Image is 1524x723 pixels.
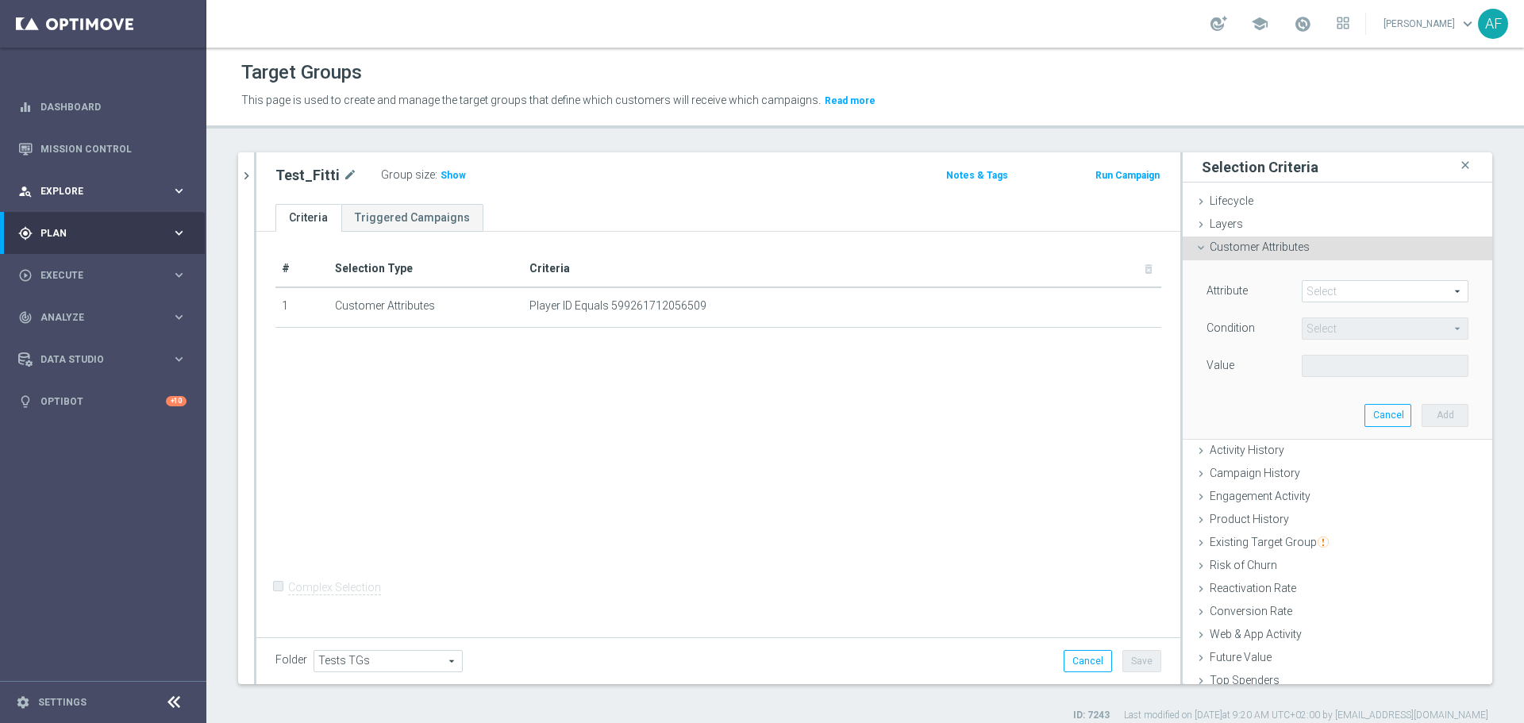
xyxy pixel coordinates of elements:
button: Data Studio keyboard_arrow_right [17,353,187,366]
i: close [1457,155,1473,176]
span: Lifecycle [1210,194,1253,207]
button: Run Campaign [1094,167,1161,184]
a: Criteria [275,204,341,232]
div: Optibot [18,380,187,422]
a: Optibot [40,380,166,422]
button: Save [1122,650,1161,672]
span: Customer Attributes [1210,240,1310,253]
button: Cancel [1364,404,1411,426]
button: track_changes Analyze keyboard_arrow_right [17,311,187,324]
div: AF [1478,9,1508,39]
button: Cancel [1064,650,1112,672]
label: Folder [275,653,307,667]
div: Explore [18,184,171,198]
lable: Condition [1206,321,1255,334]
span: Criteria [529,262,570,275]
div: Execute [18,268,171,283]
i: keyboard_arrow_right [171,183,187,198]
div: Data Studio [18,352,171,367]
button: chevron_right [238,152,254,199]
a: Mission Control [40,128,187,170]
td: Customer Attributes [329,287,524,327]
span: Layers [1210,217,1243,230]
i: keyboard_arrow_right [171,352,187,367]
span: school [1251,15,1268,33]
span: Explore [40,187,171,196]
span: Reactivation Rate [1210,582,1296,594]
a: [PERSON_NAME]keyboard_arrow_down [1382,12,1478,36]
th: Selection Type [329,251,524,287]
div: Dashboard [18,86,187,128]
span: Plan [40,229,171,238]
label: : [435,168,437,182]
span: Conversion Rate [1210,605,1292,617]
span: keyboard_arrow_down [1459,15,1476,33]
span: Risk of Churn [1210,559,1277,571]
i: keyboard_arrow_right [171,225,187,240]
span: Product History [1210,513,1289,525]
button: gps_fixed Plan keyboard_arrow_right [17,227,187,240]
button: Mission Control [17,143,187,156]
label: ID: 7243 [1073,709,1110,722]
span: Engagement Activity [1210,490,1310,502]
div: Mission Control [18,128,187,170]
lable: Attribute [1206,284,1248,297]
i: chevron_right [239,168,254,183]
h3: Selection Criteria [1202,158,1318,176]
h2: Test_Fitti [275,166,340,185]
i: mode_edit [343,166,357,185]
i: track_changes [18,310,33,325]
span: Show [441,170,466,181]
span: Existing Target Group [1210,536,1329,548]
button: play_circle_outline Execute keyboard_arrow_right [17,269,187,282]
i: keyboard_arrow_right [171,267,187,283]
span: Web & App Activity [1210,628,1302,640]
span: Future Value [1210,651,1272,663]
button: lightbulb Optibot +10 [17,395,187,408]
label: Complex Selection [288,580,381,595]
span: Data Studio [40,355,171,364]
button: person_search Explore keyboard_arrow_right [17,185,187,198]
i: play_circle_outline [18,268,33,283]
label: Value [1206,358,1234,372]
div: Plan [18,226,171,240]
i: settings [16,695,30,710]
div: Analyze [18,310,171,325]
button: equalizer Dashboard [17,101,187,113]
span: Activity History [1210,444,1284,456]
th: # [275,251,329,287]
button: Add [1422,404,1468,426]
span: Campaign History [1210,467,1300,479]
div: +10 [166,396,187,406]
span: Analyze [40,313,171,322]
i: lightbulb [18,394,33,409]
i: person_search [18,184,33,198]
a: Dashboard [40,86,187,128]
a: Triggered Campaigns [341,204,483,232]
i: keyboard_arrow_right [171,310,187,325]
span: Player ID Equals 599261712056509 [529,299,706,313]
span: This page is used to create and manage the target groups that define which customers will receive... [241,94,821,106]
label: Last modified on [DATE] at 9:20 AM UTC+02:00 by [EMAIL_ADDRESS][DOMAIN_NAME] [1124,709,1488,722]
span: Execute [40,271,171,280]
i: equalizer [18,100,33,114]
td: 1 [275,287,329,327]
label: Group size [381,168,435,182]
a: Settings [38,698,87,707]
button: Notes & Tags [945,167,1010,184]
i: gps_fixed [18,226,33,240]
span: Top Spenders [1210,674,1280,686]
h1: Target Groups [241,61,362,84]
button: Read more [823,92,877,110]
